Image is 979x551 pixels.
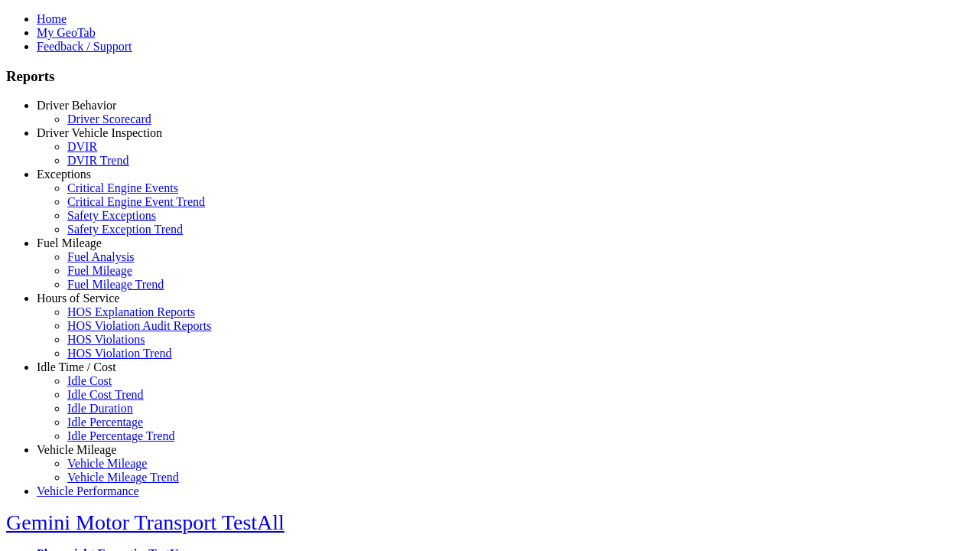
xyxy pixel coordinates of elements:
[67,278,164,291] a: Fuel Mileage Trend
[37,12,67,25] a: Home
[67,112,151,126] a: Driver Scorecard
[67,416,143,429] a: Idle Percentage
[37,40,132,53] a: Feedback / Support
[37,99,116,112] a: Driver Behavior
[6,510,285,534] a: Gemini Motor Transport TestAll
[67,402,133,415] a: Idle Duration
[67,305,195,318] a: HOS Explanation Reports
[67,223,183,236] a: Safety Exception Trend
[37,168,91,181] a: Exceptions
[67,333,145,346] a: HOS Violations
[67,264,132,277] a: Fuel Mileage
[37,443,116,456] a: Vehicle Mileage
[67,457,147,470] a: Vehicle Mileage
[67,195,205,208] a: Critical Engine Event Trend
[67,209,156,222] a: Safety Exceptions
[37,236,102,249] a: Fuel Mileage
[37,484,139,497] a: Vehicle Performance
[37,360,116,373] a: Idle Time / Cost
[67,181,178,194] a: Critical Engine Events
[67,140,97,153] a: DVIR
[67,388,144,401] a: Idle Cost Trend
[6,68,973,85] h3: Reports
[67,471,179,484] a: Vehicle Mileage Trend
[37,26,96,39] a: My GeoTab
[67,347,172,360] a: HOS Violation Trend
[37,126,162,139] a: Driver Vehicle Inspection
[37,292,119,305] a: Hours of Service
[67,429,174,442] a: Idle Percentage Trend
[67,374,112,387] a: Idle Cost
[67,154,128,167] a: DVIR Trend
[67,319,212,332] a: HOS Violation Audit Reports
[67,250,135,263] a: Fuel Analysis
